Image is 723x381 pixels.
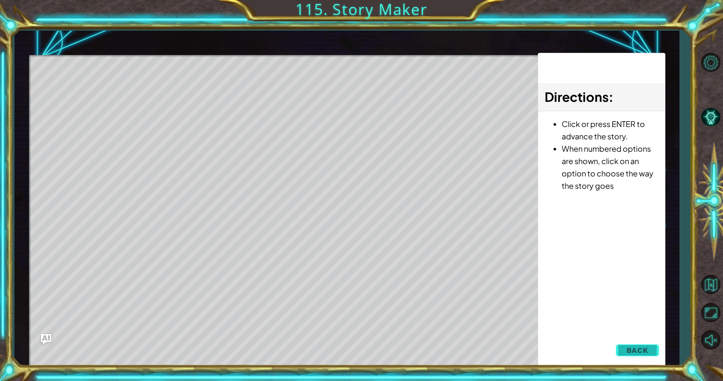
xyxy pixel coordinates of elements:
button: Back to Map [698,272,723,297]
div: Level Map [29,55,423,306]
button: AI Hint [698,104,723,129]
li: When numbered options are shown, click on an option to choose the way the story goes [562,142,658,192]
button: Back [616,342,659,359]
button: Ask AI [41,334,51,344]
span: Directions [545,89,609,105]
button: Maximize Browser [698,300,723,325]
button: Level Options [698,50,723,75]
span: Back [627,346,648,355]
li: Click or press ENTER to advance the story. [562,118,658,142]
a: Back to Map [698,271,723,299]
button: Unmute [698,328,723,352]
h3: : [545,87,658,107]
